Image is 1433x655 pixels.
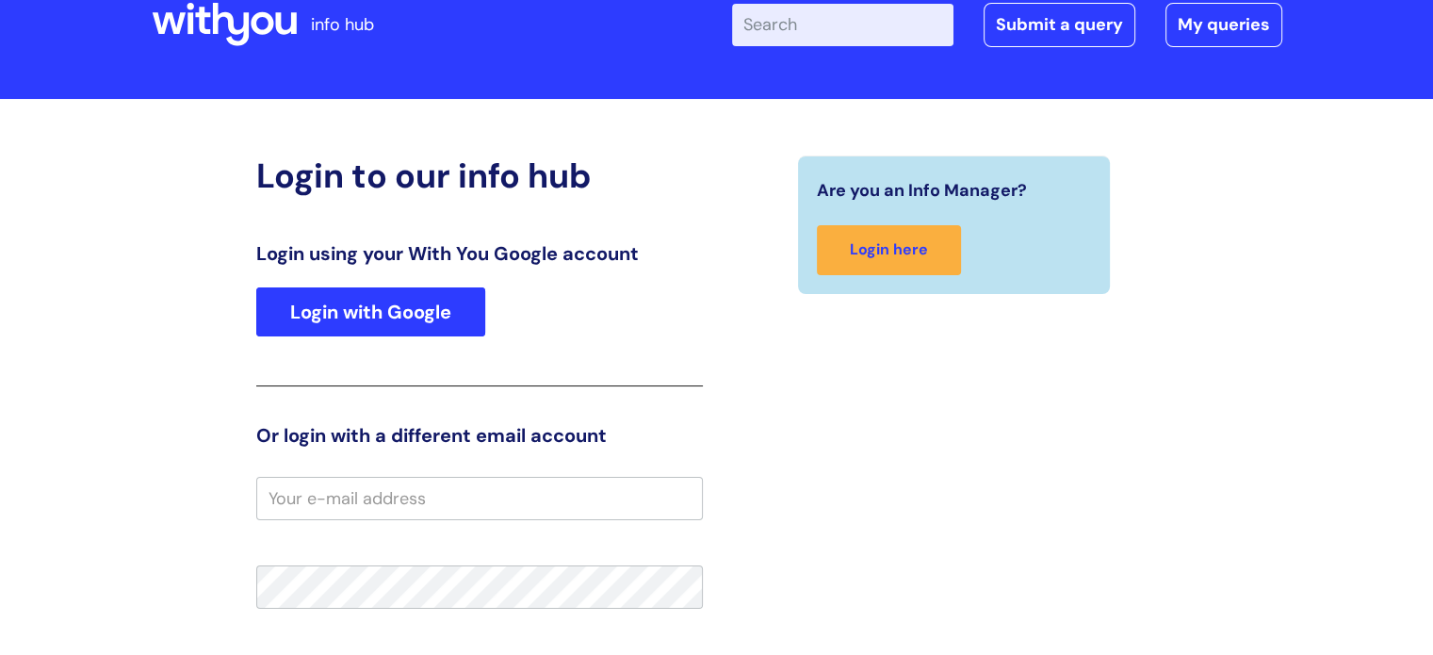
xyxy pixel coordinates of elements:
[256,156,703,196] h2: Login to our info hub
[732,4,953,45] input: Search
[256,242,703,265] h3: Login using your With You Google account
[984,3,1135,46] a: Submit a query
[256,424,703,447] h3: Or login with a different email account
[256,477,703,520] input: Your e-mail address
[817,225,961,275] a: Login here
[817,175,1027,205] span: Are you an Info Manager?
[1165,3,1282,46] a: My queries
[256,287,485,336] a: Login with Google
[311,9,374,40] p: info hub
